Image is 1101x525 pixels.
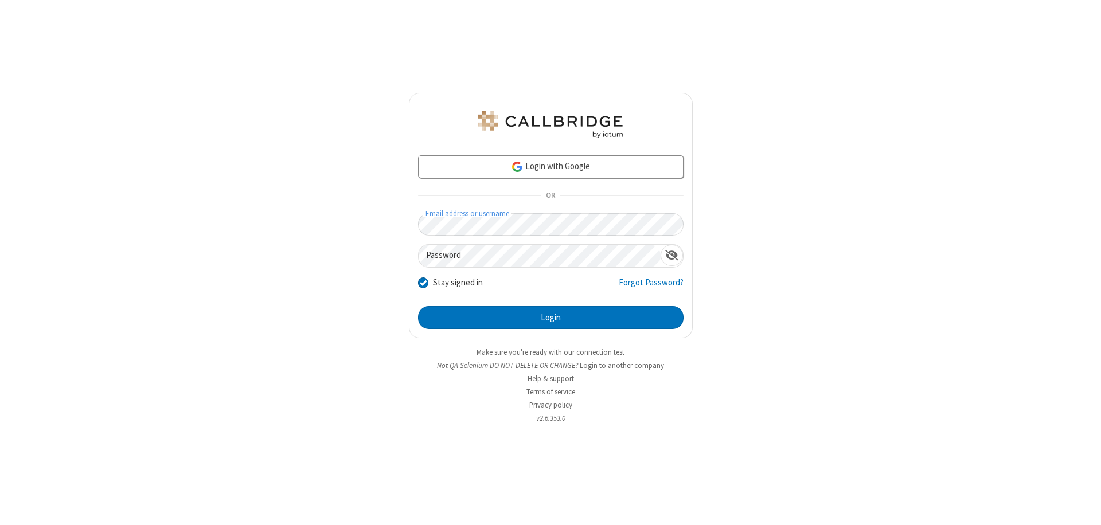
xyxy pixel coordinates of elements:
li: Not QA Selenium DO NOT DELETE OR CHANGE? [409,360,693,371]
li: v2.6.353.0 [409,413,693,424]
a: Login with Google [418,155,684,178]
input: Password [419,245,661,267]
label: Stay signed in [433,276,483,289]
img: google-icon.png [511,160,524,173]
button: Login [418,306,684,329]
a: Forgot Password? [619,276,684,298]
input: Email address or username [418,213,684,236]
span: OR [541,188,560,204]
a: Privacy policy [529,400,572,410]
a: Terms of service [526,387,575,397]
a: Help & support [528,374,574,383]
a: Make sure you're ready with our connection test [477,347,624,357]
img: QA Selenium DO NOT DELETE OR CHANGE [476,111,625,138]
div: Show password [661,245,683,266]
button: Login to another company [580,360,664,371]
